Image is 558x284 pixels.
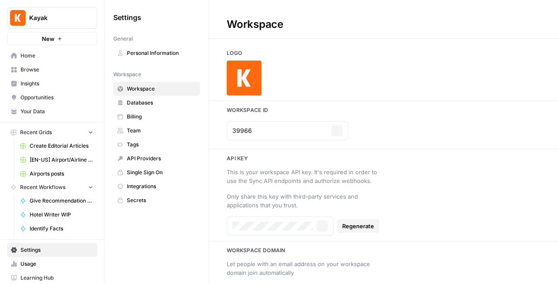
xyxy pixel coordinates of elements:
[30,156,93,164] span: [EN-US] Airport/Airline Content Refresh
[209,155,558,162] h3: Api key
[7,77,97,91] a: Insights
[20,94,93,101] span: Opportunities
[7,243,97,257] a: Settings
[16,167,97,181] a: Airports posts
[29,14,82,22] span: Kayak
[20,260,93,268] span: Usage
[20,274,93,282] span: Learning Hub
[113,179,200,193] a: Integrations
[113,110,200,124] a: Billing
[20,52,93,60] span: Home
[7,105,97,118] a: Your Data
[16,208,97,222] a: Hotel Writer WIP
[209,49,558,57] h3: Logo
[7,126,97,139] button: Recent Grids
[227,168,384,185] div: This is your workspace API key. It's required in order to use the Sync API endpoints and authoriz...
[113,124,200,138] a: Team
[113,138,200,152] a: Tags
[127,169,196,176] span: Single Sign On
[127,141,196,149] span: Tags
[16,194,97,208] a: Give Recommendation of Hotels
[20,66,93,74] span: Browse
[20,80,93,88] span: Insights
[127,183,196,190] span: Integrations
[7,7,97,29] button: Workspace: Kayak
[227,192,384,210] div: Only share this key with third-party services and applications that you trust.
[113,82,200,96] a: Workspace
[7,257,97,271] a: Usage
[113,152,200,166] a: API Providers
[127,155,196,162] span: API Providers
[113,193,200,207] a: Secrets
[10,10,26,26] img: Kayak Logo
[7,91,97,105] a: Opportunities
[227,61,262,95] img: Company Logo
[30,225,93,233] span: Identify Facts
[113,71,141,78] span: Workspace
[16,153,97,167] a: [EN-US] Airport/Airline Content Refresh
[342,222,374,230] span: Regenerate
[337,219,379,233] button: Regenerate
[113,12,141,23] span: Settings
[20,183,65,191] span: Recent Workflows
[7,32,97,45] button: New
[113,46,200,60] a: Personal Information
[127,196,196,204] span: Secrets
[20,128,52,136] span: Recent Grids
[127,85,196,93] span: Workspace
[209,106,558,114] h3: Workspace Id
[16,222,97,236] a: Identify Facts
[7,49,97,63] a: Home
[113,96,200,110] a: Databases
[209,17,301,31] div: Workspace
[113,35,133,43] span: General
[20,246,93,254] span: Settings
[30,170,93,178] span: Airports posts
[16,139,97,153] a: Create Editorial Articles
[127,49,196,57] span: Personal Information
[127,127,196,135] span: Team
[7,63,97,77] a: Browse
[20,108,93,115] span: Your Data
[30,211,93,219] span: Hotel Writer WIP
[30,142,93,150] span: Create Editorial Articles
[113,166,200,179] a: Single Sign On
[227,260,384,277] div: Let people with an email address on your workspace domain join automatically
[30,197,93,205] span: Give Recommendation of Hotels
[209,247,558,254] h3: Workspace Domain
[127,113,196,121] span: Billing
[7,181,97,194] button: Recent Workflows
[127,99,196,107] span: Databases
[42,34,54,43] span: New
